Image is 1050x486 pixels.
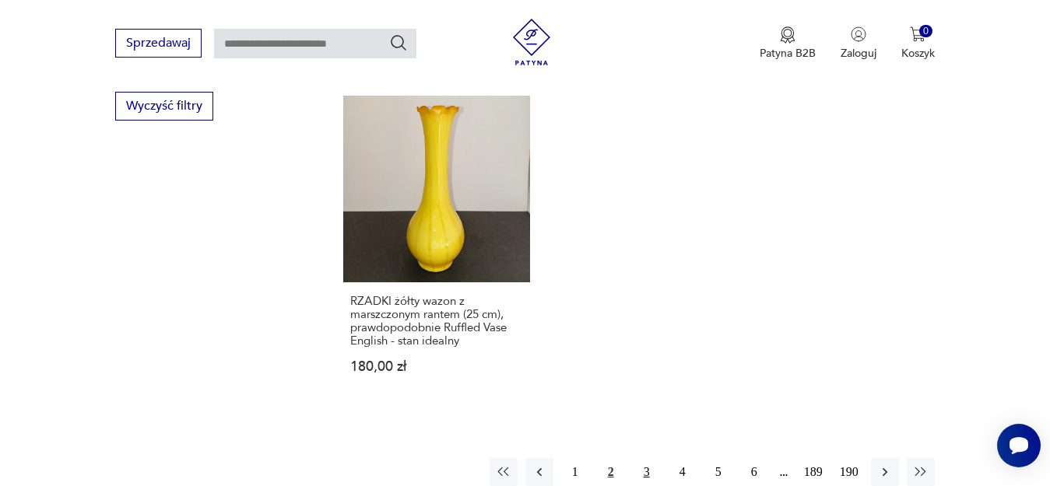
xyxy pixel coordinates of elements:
[799,458,827,486] button: 189
[350,360,523,373] p: 180,00 zł
[508,19,555,65] img: Patyna - sklep z meblami i dekoracjami vintage
[780,26,795,44] img: Ikona medalu
[760,26,816,61] a: Ikona medaluPatyna B2B
[919,25,932,38] div: 0
[115,92,213,121] button: Wyczyść filtry
[910,26,925,42] img: Ikona koszyka
[350,295,523,348] h3: RZADKI żółty wazon z marszczonym rantem (25 cm), prawdopodobnie Ruffled Vase English - stan idealny
[633,458,661,486] button: 3
[760,26,816,61] button: Patyna B2B
[669,458,697,486] button: 4
[901,26,935,61] button: 0Koszyk
[343,96,530,404] a: RZADKI żółty wazon z marszczonym rantem (25 cm), prawdopodobnie Ruffled Vase English - stan ideal...
[389,33,408,52] button: Szukaj
[115,29,202,58] button: Sprzedawaj
[597,458,625,486] button: 2
[704,458,732,486] button: 5
[841,26,876,61] button: Zaloguj
[740,458,768,486] button: 6
[760,46,816,61] p: Patyna B2B
[901,46,935,61] p: Koszyk
[997,424,1041,467] iframe: Smartsupp widget button
[841,46,876,61] p: Zaloguj
[835,458,863,486] button: 190
[561,458,589,486] button: 1
[115,39,202,50] a: Sprzedawaj
[851,26,866,42] img: Ikonka użytkownika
